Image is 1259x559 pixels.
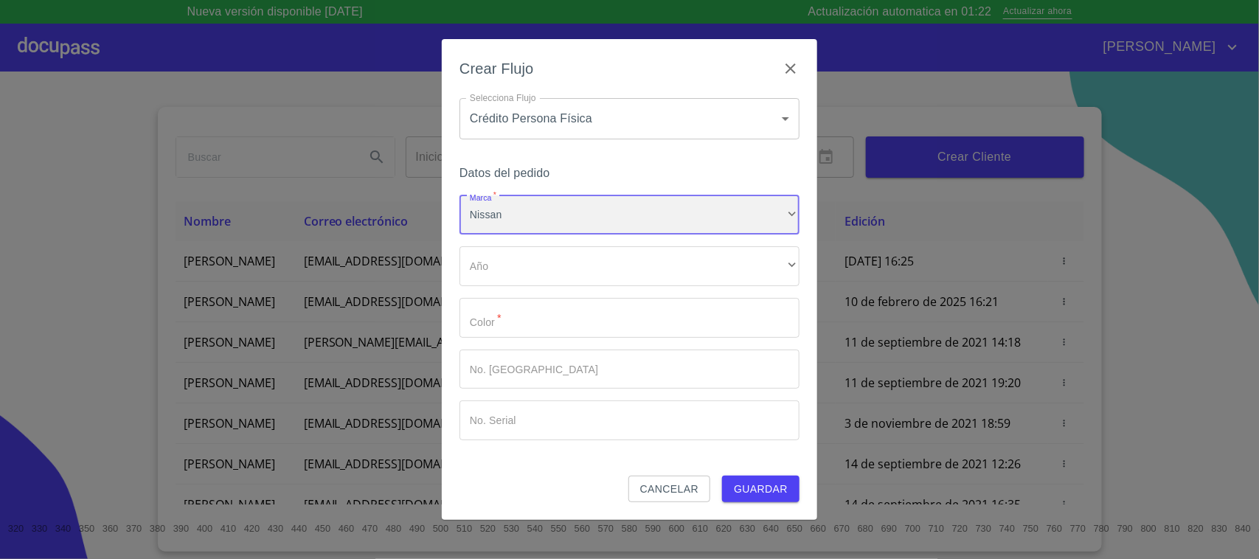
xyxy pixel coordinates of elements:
div: ​ [459,246,800,286]
button: Cancelar [628,476,710,503]
span: Guardar [734,480,788,499]
div: Crédito Persona Física [459,98,800,139]
h6: Datos del pedido [459,163,800,184]
button: Guardar [722,476,800,503]
div: Nissan [459,195,800,235]
h6: Crear Flujo [459,57,534,80]
span: Cancelar [640,480,698,499]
